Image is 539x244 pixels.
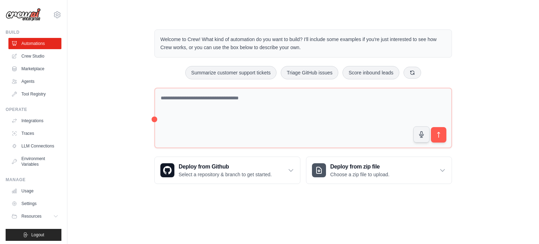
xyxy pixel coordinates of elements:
a: Traces [8,128,61,139]
a: Marketplace [8,63,61,74]
span: Resources [21,213,41,219]
div: Build [6,29,61,35]
p: Select a repository & branch to get started. [179,171,272,178]
h3: Deploy from zip file [330,163,390,171]
p: Choose a zip file to upload. [330,171,390,178]
div: Operate [6,107,61,112]
a: Agents [8,76,61,87]
a: Crew Studio [8,51,61,62]
button: Triage GitHub issues [281,66,338,79]
button: Resources [8,211,61,222]
a: Environment Variables [8,153,61,170]
a: Tool Registry [8,88,61,100]
div: Manage [6,177,61,183]
a: LLM Connections [8,140,61,152]
button: Logout [6,229,61,241]
span: Logout [31,232,44,238]
p: Welcome to Crew! What kind of automation do you want to build? I'll include some examples if you'... [160,35,446,52]
img: Logo [6,8,41,21]
h3: Deploy from Github [179,163,272,171]
a: Automations [8,38,61,49]
a: Integrations [8,115,61,126]
button: Score inbound leads [342,66,399,79]
button: Summarize customer support tickets [185,66,277,79]
a: Usage [8,185,61,197]
a: Settings [8,198,61,209]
